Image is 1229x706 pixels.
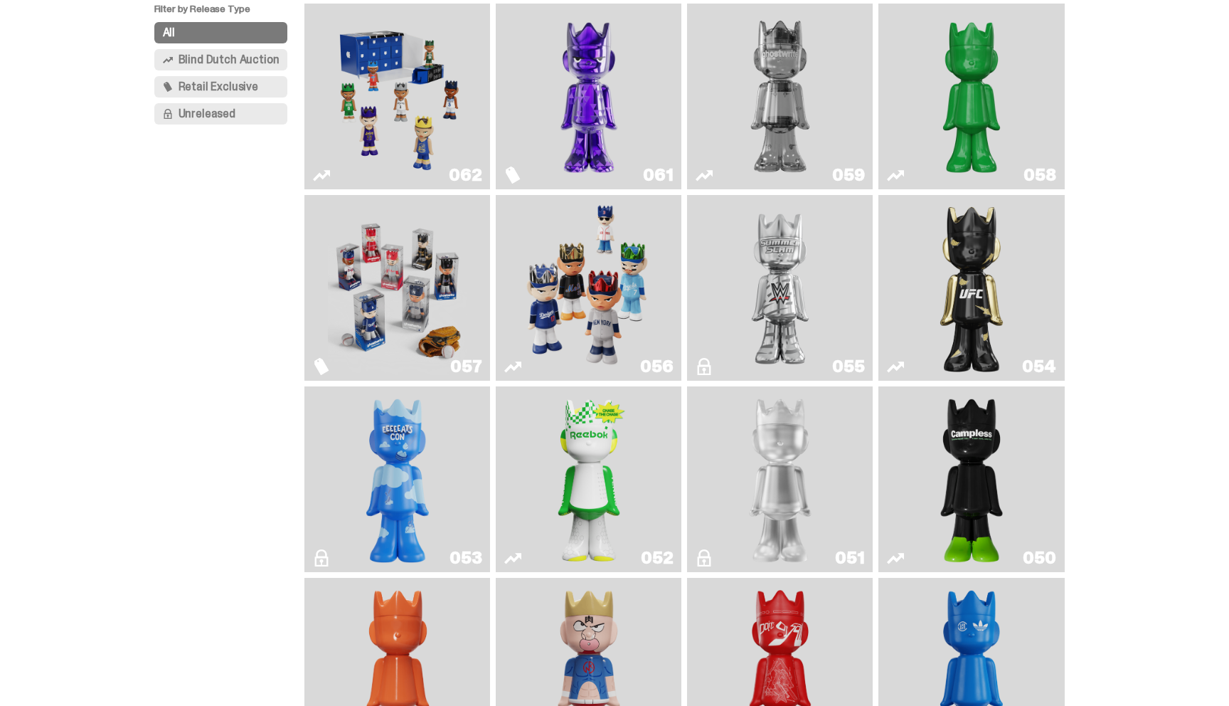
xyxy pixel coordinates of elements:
[887,201,1055,375] a: Ruby
[328,201,467,375] img: Game Face (2025)
[504,201,673,375] a: Game Face (2025)
[313,201,482,375] a: Game Face (2025)
[711,9,850,184] img: Two
[360,392,435,567] img: ghooooost
[696,392,864,567] a: LLLoyalty
[1023,167,1055,184] div: 058
[449,167,482,184] div: 062
[743,392,818,567] img: LLLoyalty
[519,201,659,375] img: Game Face (2025)
[504,9,673,184] a: Fantasy
[313,9,482,184] a: Game Face (2025)
[450,358,482,375] div: 057
[504,392,673,567] a: Court Victory
[835,549,864,567] div: 051
[328,9,467,184] img: Game Face (2025)
[154,22,288,43] button: All
[640,358,673,375] div: 056
[887,9,1055,184] a: Schrödinger's ghost: Sunday Green
[643,167,673,184] div: 061
[934,201,1009,375] img: Ruby
[179,54,280,65] span: Blind Dutch Auction
[313,392,482,567] a: ghooooost
[154,4,305,22] p: Filter by Release Type
[832,358,864,375] div: 055
[1022,358,1055,375] div: 054
[179,81,258,93] span: Retail Exclusive
[887,392,1055,567] a: Campless
[711,201,850,375] img: I Was There SummerSlam
[154,49,288,70] button: Blind Dutch Auction
[154,76,288,98] button: Retail Exclusive
[1023,549,1055,567] div: 050
[934,392,1009,567] img: Campless
[551,392,627,567] img: Court Victory
[641,549,673,567] div: 052
[163,27,176,38] span: All
[449,549,482,567] div: 053
[154,103,288,125] button: Unreleased
[696,9,864,184] a: Two
[179,108,235,120] span: Unreleased
[902,9,1041,184] img: Schrödinger's ghost: Sunday Green
[832,167,864,184] div: 059
[696,201,864,375] a: I Was There SummerSlam
[519,9,659,184] img: Fantasy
